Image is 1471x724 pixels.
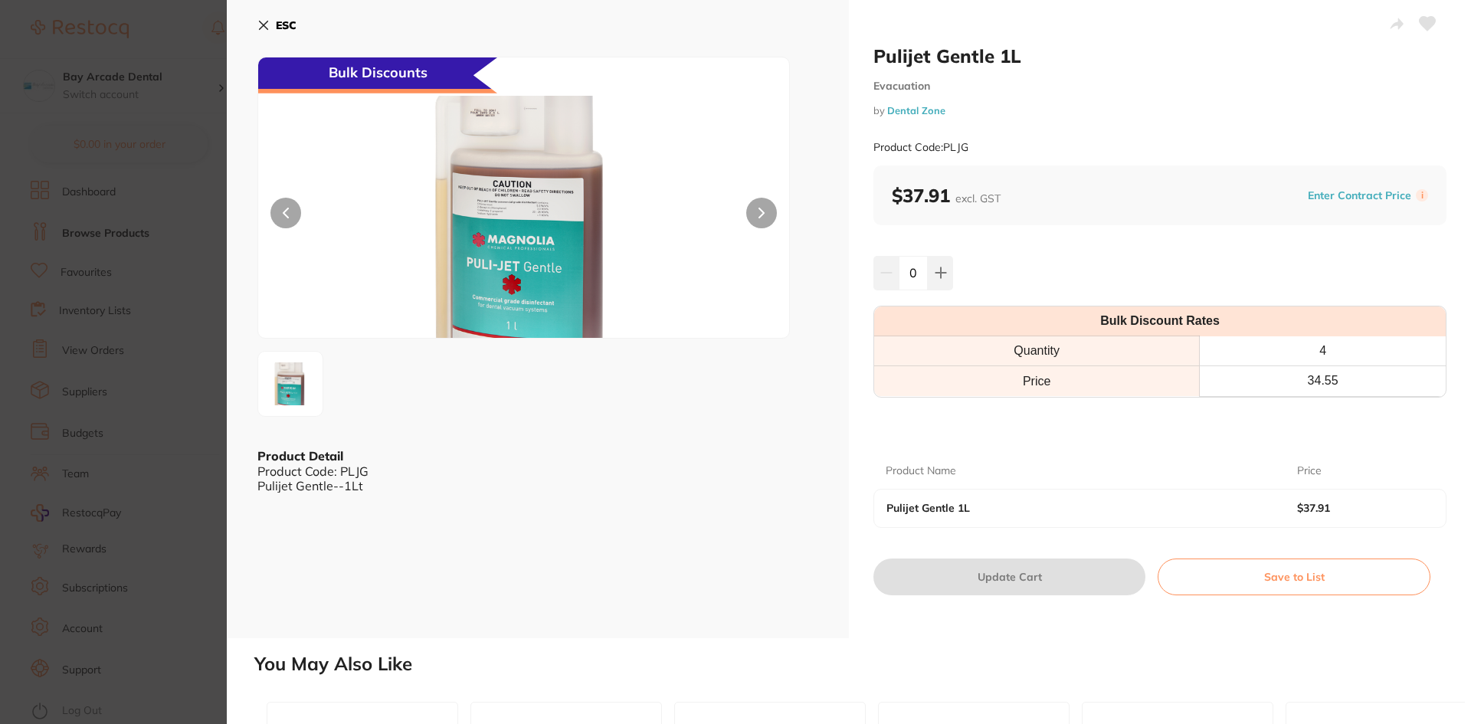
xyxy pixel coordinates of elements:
div: Bulk Discounts [258,57,497,93]
a: Dental Zone [887,104,945,116]
th: Quantity [874,336,1200,366]
td: Price [874,366,1200,396]
b: $37.91 [1297,502,1420,514]
h2: You May Also Like [254,654,1465,675]
small: Product Code: PLJG [873,141,968,154]
th: 34.55 [1200,366,1446,396]
button: Update Cart [873,559,1145,595]
p: Price [1297,464,1322,479]
small: Evacuation [873,80,1446,93]
h2: Pulijet Gentle 1L [873,44,1446,67]
b: $37.91 [892,184,1001,207]
div: Product Code: PLJG Pulijet Gentle--1Lt [257,464,818,493]
b: ESC [276,18,296,32]
button: ESC [257,12,296,38]
span: excl. GST [955,192,1001,205]
b: Product Detail [257,448,343,464]
p: Product Name [886,464,956,479]
img: bnQucG5n [365,96,683,338]
button: Enter Contract Price [1303,188,1416,203]
button: Save to List [1158,559,1430,595]
small: by [873,105,1446,116]
th: Bulk Discount Rates [874,306,1446,336]
b: Pulijet Gentle 1L [886,502,1256,514]
th: 4 [1200,336,1446,366]
img: bnQucG5n [263,356,318,411]
label: i [1416,189,1428,201]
